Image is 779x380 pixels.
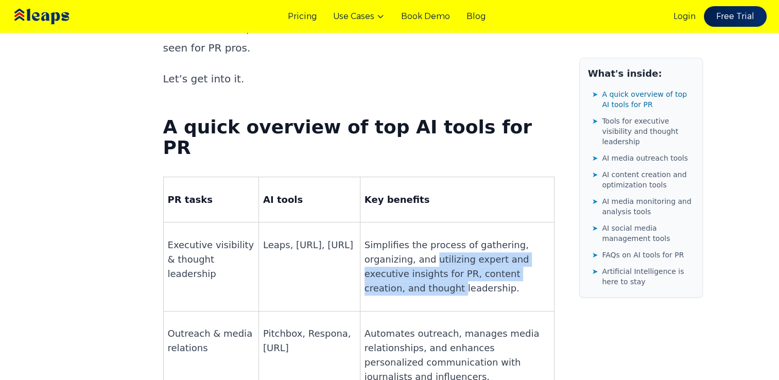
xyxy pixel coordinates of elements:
p: So in this article, we’ll cover some of the best use cases and tools we’ve seen for PR pros. [163,20,555,57]
a: ➤Tools for executive visibility and thought leadership [592,114,694,149]
span: ➤ [592,153,598,163]
p: Simplifies the process of gathering, organizing, and utilizing expert and executive insights for ... [365,238,550,296]
a: ➤AI content creation and optimization tools [592,167,694,192]
h2: What's inside: [588,66,694,81]
a: Pricing [288,10,317,23]
span: Artificial Intelligence is here to stay [602,266,694,287]
a: ➤A quick overview of top AI tools for PR [592,87,694,112]
p: Pitchbox, Respona, [URL] [263,326,356,355]
button: Use Cases [333,10,385,23]
a: Book Demo [401,10,450,23]
strong: AI tools [263,194,303,205]
p: Outreach & media relations [168,326,254,355]
strong: A quick overview of top AI tools for PR [163,116,532,158]
strong: Key benefits [365,194,430,205]
span: AI social media management tools [602,223,694,244]
span: ➤ [592,89,598,99]
span: ➤ [592,266,598,277]
a: Free Trial [704,6,767,27]
a: ➤AI media outreach tools [592,151,694,165]
img: Leaps Logo [12,2,100,31]
span: AI content creation and optimization tools [602,169,694,190]
a: ➤AI social media management tools [592,221,694,246]
span: A quick overview of top AI tools for PR [602,89,694,110]
a: Login [673,10,696,23]
p: Let’s get into it. [163,70,555,88]
p: Executive visibility & thought leadership [168,238,254,281]
span: Tools for executive visibility and thought leadership [602,116,694,147]
span: FAQs on AI tools for PR [602,250,684,260]
a: ➤AI media monitoring and analysis tools [592,194,694,219]
a: ➤FAQs on AI tools for PR [592,248,694,262]
span: ➤ [592,196,598,206]
span: ➤ [592,169,598,180]
a: ➤Artificial Intelligence is here to stay [592,264,694,289]
span: ➤ [592,223,598,233]
span: ➤ [592,250,598,260]
span: ➤ [592,116,598,126]
span: AI media monitoring and analysis tools [602,196,694,217]
strong: PR tasks [168,194,213,205]
a: Blog [466,10,486,23]
span: AI media outreach tools [602,153,688,163]
p: Leaps, [URL], [URL] [263,238,356,252]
